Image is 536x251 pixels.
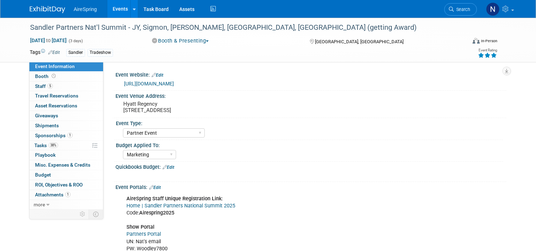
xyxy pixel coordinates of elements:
span: Shipments [35,123,59,128]
span: Booth [35,73,57,79]
img: ExhibitDay [30,6,65,13]
b: AireSpring Staff Unique Registration Link: [126,196,223,202]
a: Partners Portal [126,231,161,237]
a: Staff5 [29,82,103,91]
a: Giveaways [29,111,103,121]
div: Event Website: [115,69,506,79]
span: Playbook [35,152,56,158]
td: Tags [30,49,60,57]
a: Sponsorships1 [29,131,103,140]
span: 1 [65,192,70,197]
b: Airespring2025 [139,210,174,216]
span: Booth not reserved yet [50,73,57,79]
span: [GEOGRAPHIC_DATA], [GEOGRAPHIC_DATA] [315,39,404,44]
span: Sponsorships [35,133,73,138]
span: Giveaways [35,113,58,118]
div: In-Person [481,38,497,44]
span: 1 [67,133,73,138]
span: Asset Reservations [35,103,77,108]
pre: Hyatt Regency [STREET_ADDRESS] [123,101,271,113]
b: Show Portal [126,224,154,230]
span: Attachments [35,192,70,197]
a: Attachments1 [29,190,103,200]
a: Search [444,3,477,16]
a: Tasks38% [29,141,103,150]
div: Event Venue Address: [115,91,506,100]
span: Misc. Expenses & Credits [35,162,90,168]
span: 5 [47,83,53,89]
a: Edit [163,165,174,170]
a: Home | Sandler Partners National Summit 2025 [126,203,235,209]
span: AireSpring [74,6,97,12]
button: Booth & Presenting [149,37,212,45]
div: Event Portals: [115,182,506,191]
div: Sandler [66,49,85,56]
a: Edit [48,50,60,55]
div: Event Rating [478,49,497,52]
a: Travel Reservations [29,91,103,101]
a: Edit [149,185,161,190]
a: Asset Reservations [29,101,103,111]
span: more [34,202,45,207]
div: Event Format [428,37,497,48]
div: Event Type: [116,118,503,127]
span: Event Information [35,63,75,69]
a: ROI, Objectives & ROO [29,180,103,190]
img: Natalie Pyron [486,2,500,16]
a: more [29,200,103,210]
span: 38% [49,143,58,148]
span: ROI, Objectives & ROO [35,182,83,188]
a: Event Information [29,62,103,71]
span: Search [454,7,470,12]
span: Staff [35,83,53,89]
span: [DATE] [DATE] [30,37,67,44]
div: Sandler Partners Nat'l Summit - JY, Sigmon, [PERSON_NAME], [GEOGRAPHIC_DATA], [GEOGRAPHIC_DATA] (... [28,21,458,34]
span: (3 days) [68,39,83,43]
span: to [45,38,52,43]
img: Format-Inperson.png [473,38,480,44]
span: Budget [35,172,51,178]
a: Misc. Expenses & Credits [29,160,103,170]
span: Tasks [34,143,58,148]
td: Personalize Event Tab Strip [77,210,89,219]
a: Playbook [29,150,103,160]
a: [URL][DOMAIN_NAME] [124,81,174,87]
div: Budget Applied To: [116,140,503,149]
a: Booth [29,72,103,81]
div: Tradeshow [88,49,113,56]
a: Budget [29,170,103,180]
a: Edit [152,73,163,78]
div: Quickbooks Budget: [115,162,506,171]
a: Shipments [29,121,103,130]
td: Toggle Event Tabs [89,210,103,219]
span: Travel Reservations [35,93,78,99]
